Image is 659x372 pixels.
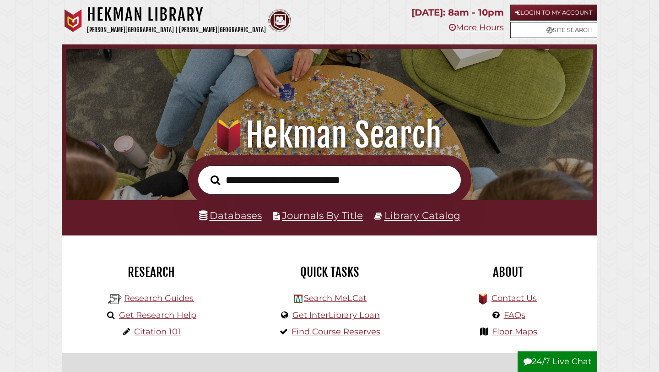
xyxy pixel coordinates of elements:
[294,295,302,303] img: Hekman Library Logo
[282,209,363,221] a: Journals By Title
[124,293,194,303] a: Research Guides
[119,310,196,320] a: Get Research Help
[384,209,460,221] a: Library Catalog
[87,5,266,25] h1: Hekman Library
[76,115,583,155] h1: Hekman Search
[492,293,537,303] a: Contact Us
[247,264,412,280] h2: Quick Tasks
[134,327,181,337] a: Citation 101
[292,310,380,320] a: Get InterLibrary Loan
[510,5,597,21] a: Login to My Account
[449,22,504,33] a: More Hours
[62,9,85,32] img: Calvin University
[292,327,380,337] a: Find Course Reserves
[504,310,525,320] a: FAQs
[206,173,225,188] button: Search
[87,25,266,35] p: [PERSON_NAME][GEOGRAPHIC_DATA] | [PERSON_NAME][GEOGRAPHIC_DATA]
[510,22,597,38] a: Site Search
[199,209,262,221] a: Databases
[411,5,504,21] p: [DATE]: 8am - 10pm
[108,292,122,306] img: Hekman Library Logo
[211,175,220,185] i: Search
[492,327,537,337] a: Floor Maps
[268,9,291,32] img: Calvin Theological Seminary
[69,264,233,280] h2: Research
[304,293,367,303] a: Search MeLCat
[426,264,590,280] h2: About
